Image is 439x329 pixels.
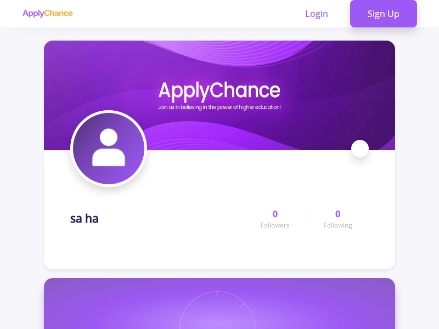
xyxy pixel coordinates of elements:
img: sa haavatar [73,113,144,184]
a: 0Following [307,207,369,230]
img: sa hacover image [44,41,395,150]
span: Followers [261,220,290,230]
img: applychance logo text only [22,9,73,18]
span: 0 [335,207,340,220]
span: 0 [273,207,278,220]
h1: sa ha [70,212,99,225]
span: Following [324,220,352,230]
a: 0Followers [244,207,306,230]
